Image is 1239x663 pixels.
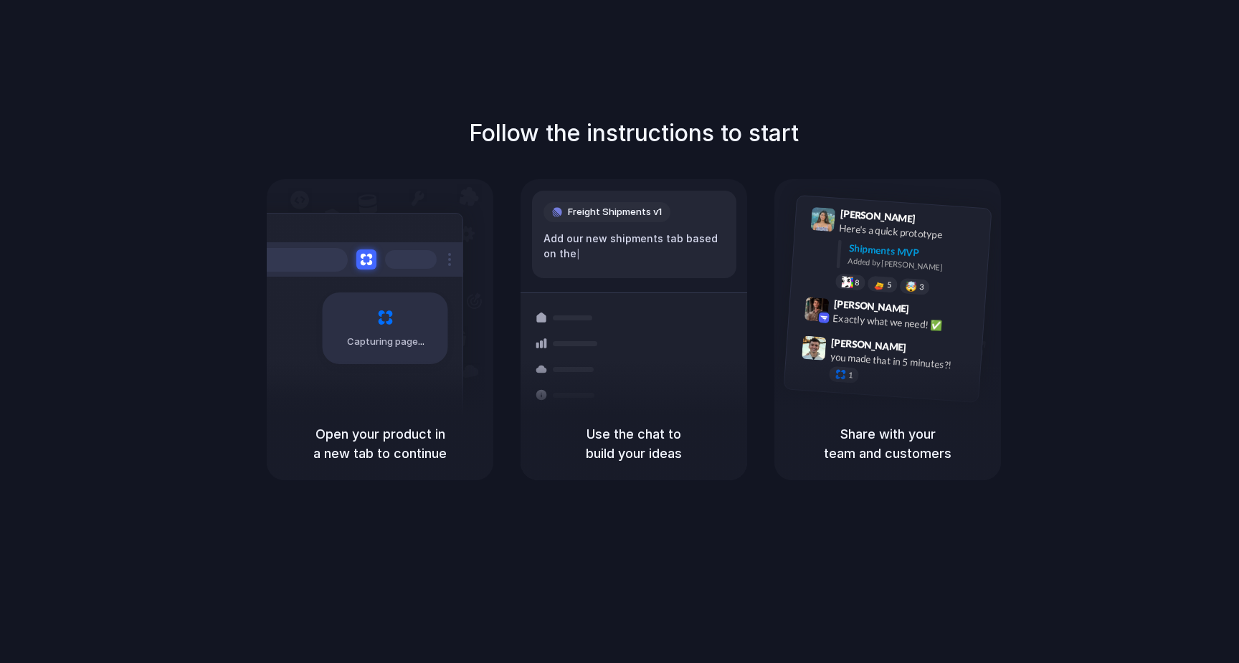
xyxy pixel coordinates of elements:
[848,241,981,264] div: Shipments MVP
[906,281,918,292] div: 🤯
[913,303,943,320] span: 9:42 AM
[543,231,725,262] div: Add our new shipments tab based on the
[568,205,662,219] span: Freight Shipments v1
[830,349,973,373] div: you made that in 5 minutes?!
[920,213,949,230] span: 9:41 AM
[887,281,892,289] span: 5
[839,221,982,245] div: Here's a quick prototype
[919,283,924,291] span: 3
[848,371,853,379] span: 1
[911,341,940,358] span: 9:47 AM
[848,255,979,276] div: Added by [PERSON_NAME]
[576,248,580,259] span: |
[840,206,916,226] span: [PERSON_NAME]
[469,116,799,151] h1: Follow the instructions to start
[832,311,976,335] div: Exactly what we need! ✅
[855,279,860,287] span: 8
[538,424,730,463] h5: Use the chat to build your ideas
[284,424,476,463] h5: Open your product in a new tab to continue
[792,424,984,463] h5: Share with your team and customers
[833,296,909,317] span: [PERSON_NAME]
[347,335,427,349] span: Capturing page
[831,335,907,356] span: [PERSON_NAME]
